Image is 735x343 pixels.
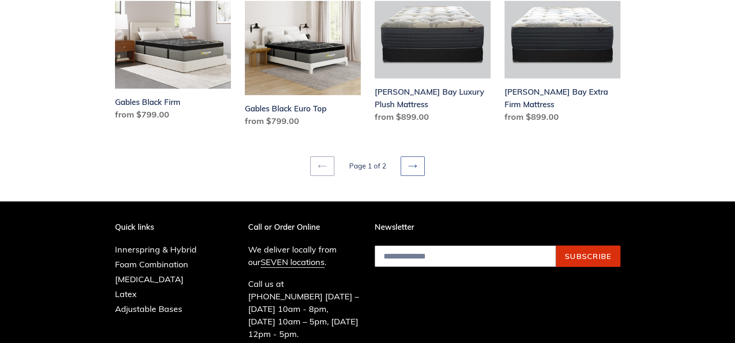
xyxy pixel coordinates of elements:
li: Page 1 of 2 [336,161,399,172]
p: Quick links [115,222,211,232]
a: Chadwick Bay Extra Firm Mattress [505,1,620,127]
a: Adjustable Bases [115,304,182,314]
a: Gables Black Euro Top [245,1,361,131]
a: Latex [115,289,137,299]
a: Gables Black Firm [115,1,231,124]
p: Call us at [PHONE_NUMBER] [DATE] – [DATE] 10am - 8pm, [DATE] 10am – 5pm, [DATE] 12pm - 5pm. [248,278,361,340]
button: Subscribe [556,246,620,267]
input: Email address [375,246,556,267]
a: [MEDICAL_DATA] [115,274,184,285]
a: Innerspring & Hybrid [115,244,197,255]
p: Call or Order Online [248,222,361,232]
a: Chadwick Bay Luxury Plush Mattress [375,1,491,127]
span: Subscribe [565,252,612,261]
p: Newsletter [375,222,620,232]
a: Foam Combination [115,259,188,270]
a: SEVEN locations [261,257,325,268]
p: We deliver locally from our . [248,243,361,268]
